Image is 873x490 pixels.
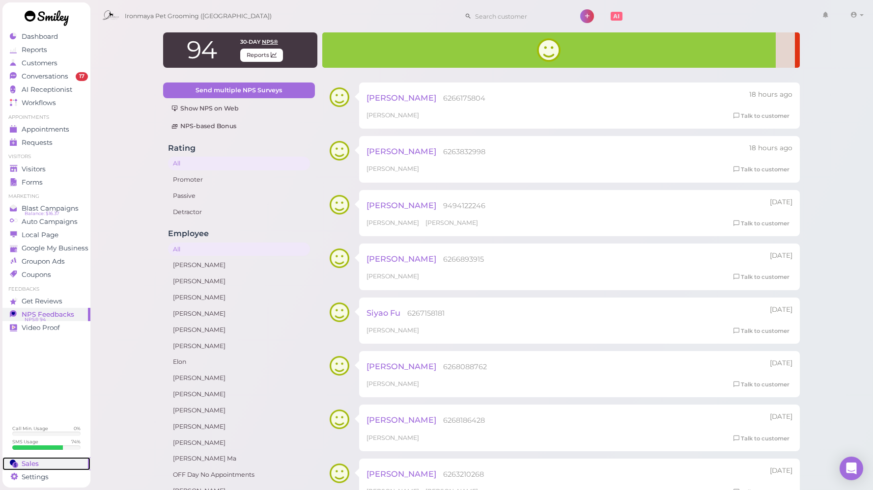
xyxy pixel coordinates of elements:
a: [PERSON_NAME] [168,404,310,417]
span: Dashboard [22,32,58,41]
div: SMS Usage [12,438,38,445]
a: Conversations 17 [2,70,90,83]
a: Settings [2,470,90,484]
span: [PERSON_NAME] [366,254,436,264]
a: Google My Business [2,242,90,255]
a: Requests [2,136,90,149]
span: [PERSON_NAME] [366,272,419,280]
span: 6266893915 [443,255,484,264]
span: Conversations [22,72,68,81]
a: [PERSON_NAME] [168,436,310,450]
span: Sales [22,460,39,468]
a: Forms [2,176,90,189]
a: Talk to customer [731,164,792,175]
a: [PERSON_NAME] [168,274,310,288]
div: 08/18 03:57pm [749,90,792,100]
a: Workflows [2,96,90,109]
span: Appointments [22,125,69,134]
span: [PERSON_NAME] [366,434,419,441]
a: AI Receptionist [2,83,90,96]
a: Send multiple NPS Surveys [163,82,315,98]
a: OFF Day No Appointments [168,468,310,482]
a: Talk to customer [731,326,792,336]
a: Talk to customer [731,272,792,282]
span: Local Page [22,231,58,239]
a: Dashboard [2,30,90,43]
span: Requests [22,138,53,147]
span: Balance: $16.37 [25,210,59,218]
a: Talk to customer [731,218,792,229]
a: Coupons [2,268,90,281]
span: 94 [187,35,217,65]
a: Elon [168,355,310,369]
span: Get Reviews [22,297,62,305]
a: Get Reviews [2,295,90,308]
a: NPS Feedbacks NPS® 94 [2,308,90,321]
a: [PERSON_NAME] [168,291,310,304]
span: [PERSON_NAME] [366,469,436,479]
span: AI Receptionist [22,85,72,94]
div: NPS-based Bonus [171,122,307,131]
span: 6263832998 [443,147,485,156]
span: [PERSON_NAME] [366,219,421,226]
span: Auto Campaigns [22,218,78,226]
span: [PERSON_NAME] [366,200,436,210]
span: Settings [22,473,49,481]
a: [PERSON_NAME] [168,323,310,337]
span: Coupons [22,271,51,279]
span: Reports [240,49,283,62]
div: 08/15 01:44pm [770,466,792,476]
span: 9494122246 [443,201,485,210]
a: [PERSON_NAME] Ma [168,452,310,465]
span: NPS® [262,38,278,45]
span: 6266175804 [443,94,485,103]
a: Detractor [168,205,310,219]
a: Blast Campaigns Balance: $16.37 [2,202,90,215]
div: 08/18 03:27pm [749,143,792,153]
div: 08/16 04:11pm [770,197,792,207]
div: 08/16 01:29pm [770,412,792,422]
span: [PERSON_NAME] [366,111,419,119]
div: 0 % [74,425,81,432]
span: Google My Business [22,244,88,252]
div: 08/16 01:31pm [770,358,792,368]
a: Auto Campaigns [2,215,90,228]
span: Customers [22,59,57,67]
span: Video Proof [22,324,60,332]
a: Promoter [168,173,310,187]
a: [PERSON_NAME] [168,387,310,401]
span: Visitors [22,165,46,173]
li: Visitors [2,153,90,160]
span: 6267158181 [407,309,445,318]
a: All [168,243,310,256]
span: [PERSON_NAME] [366,165,419,172]
span: NPS® 94 [25,316,46,324]
h4: Rating [168,143,310,153]
li: Appointments [2,114,90,121]
a: [PERSON_NAME] [168,420,310,434]
span: 17 [76,72,88,81]
span: 6268186428 [443,416,485,425]
span: Workflows [22,99,56,107]
span: [PERSON_NAME] [366,380,419,387]
a: All [168,157,310,170]
a: Talk to customer [731,380,792,390]
li: Feedbacks [2,286,90,293]
a: Sales [2,457,90,470]
span: Ironmaya Pet Grooming ([GEOGRAPHIC_DATA]) [125,2,272,30]
a: Video Proof [2,321,90,334]
a: [PERSON_NAME] [168,307,310,321]
span: Forms [22,178,43,187]
span: Blast Campaigns [22,204,79,213]
a: Appointments [2,123,90,136]
span: 6268088762 [443,362,487,371]
a: [PERSON_NAME] [168,339,310,353]
h4: Employee [168,229,310,238]
li: Marketing [2,193,90,200]
span: [PERSON_NAME] [366,327,419,334]
a: Passive [168,189,310,203]
input: Search customer [472,8,567,24]
a: Customers [2,56,90,70]
div: 08/16 03:42pm [770,251,792,261]
a: [PERSON_NAME] [168,258,310,272]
